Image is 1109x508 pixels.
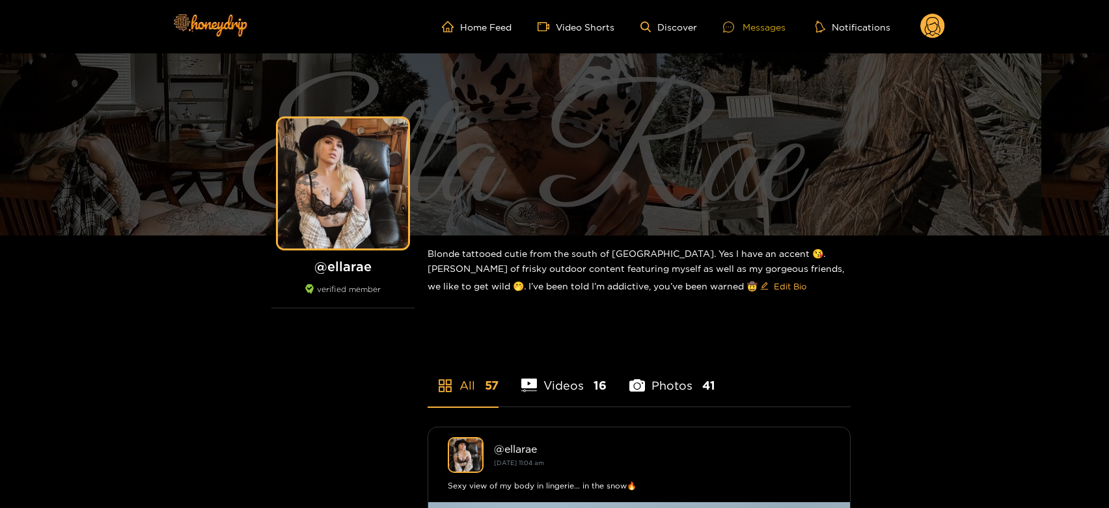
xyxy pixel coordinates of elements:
span: home [442,21,460,33]
img: ellarae [448,437,484,473]
span: video-camera [538,21,556,33]
a: Video Shorts [538,21,614,33]
li: All [428,348,499,407]
button: Notifications [812,20,894,33]
li: Photos [629,348,715,407]
button: editEdit Bio [758,276,809,297]
div: Sexy view of my body in lingerie... in the snow🔥 [448,479,830,492]
span: 57 [485,377,499,394]
h1: @ ellarae [271,258,415,274]
small: [DATE] 11:04 am [494,459,544,466]
span: edit [760,282,769,291]
div: verified member [271,284,415,308]
div: @ ellarae [494,443,830,455]
li: Videos [521,348,607,407]
div: Messages [723,20,786,34]
span: 41 [702,377,715,394]
span: appstore [437,378,453,394]
div: Blonde tattooed cutie from the south of [GEOGRAPHIC_DATA]. Yes I have an accent 😘. [PERSON_NAME] ... [428,235,851,307]
span: 16 [594,377,607,394]
a: Discover [640,21,697,33]
a: Home Feed [442,21,512,33]
span: Edit Bio [774,280,806,293]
